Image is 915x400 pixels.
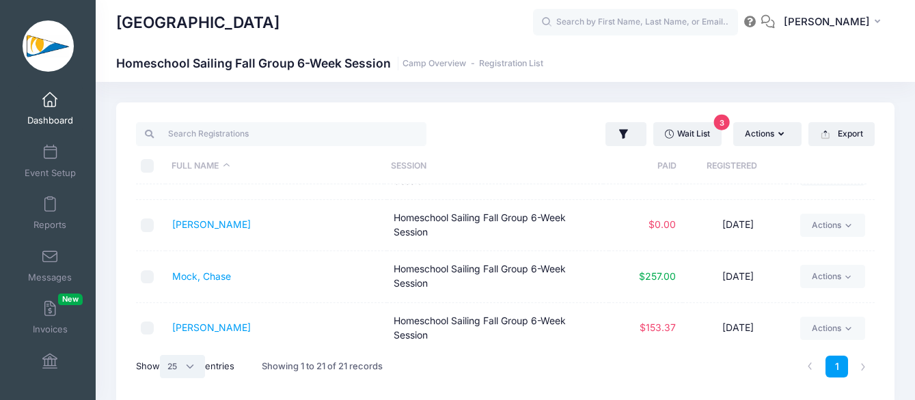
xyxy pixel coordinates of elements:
a: 1 [825,356,848,378]
td: [DATE] [683,251,793,302]
span: Messages [28,272,72,283]
span: $0.00 [648,218,676,230]
span: Event Setup [25,167,76,179]
span: $153.37 [640,322,676,333]
th: Paid: activate to sort column ascending [603,148,677,184]
a: Actions [800,265,865,288]
a: Financials [18,346,83,394]
a: Actions [800,214,865,237]
button: [PERSON_NAME] [775,7,894,38]
span: Reports [33,220,66,231]
span: [PERSON_NAME] [784,14,870,29]
input: Search by First Name, Last Name, or Email... [533,9,738,36]
a: Reports [18,189,83,237]
a: Wait List3 [653,122,722,145]
a: Camp Overview [402,59,466,69]
a: Registration List [479,59,543,69]
div: Showing 1 to 21 of 21 records [262,351,383,382]
button: Actions [733,122,802,145]
h1: [GEOGRAPHIC_DATA] [116,7,279,38]
h1: Homeschool Sailing Fall Group 6-Week Session [116,56,543,70]
span: $257.00 [639,270,676,282]
a: [PERSON_NAME] [172,218,251,230]
th: Session: activate to sort column ascending [384,148,603,184]
span: Dashboard [27,115,73,127]
a: Mock, Chase [172,270,231,282]
a: Event Setup [18,137,83,185]
img: Clearwater Community Sailing Center [23,20,74,72]
a: Dashboard [18,85,83,132]
td: [DATE] [683,303,793,354]
span: 3 [714,115,730,130]
span: New [58,294,83,305]
td: Homeschool Sailing Fall Group 6-Week Session [387,303,608,354]
select: Showentries [160,355,205,378]
a: [PERSON_NAME] [172,322,251,333]
th: Full Name: activate to sort column descending [165,148,385,184]
input: Search Registrations [136,122,426,145]
label: Show entries [136,355,234,378]
th: Registered: activate to sort column ascending [677,148,786,184]
a: InvoicesNew [18,294,83,341]
span: Invoices [33,324,68,336]
td: [DATE] [683,200,793,251]
td: Homeschool Sailing Fall Group 6-Week Session [387,200,608,251]
a: Actions [800,317,865,340]
button: Export [808,122,875,145]
a: Messages [18,242,83,289]
td: Homeschool Sailing Fall Group 6-Week Session [387,251,608,302]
